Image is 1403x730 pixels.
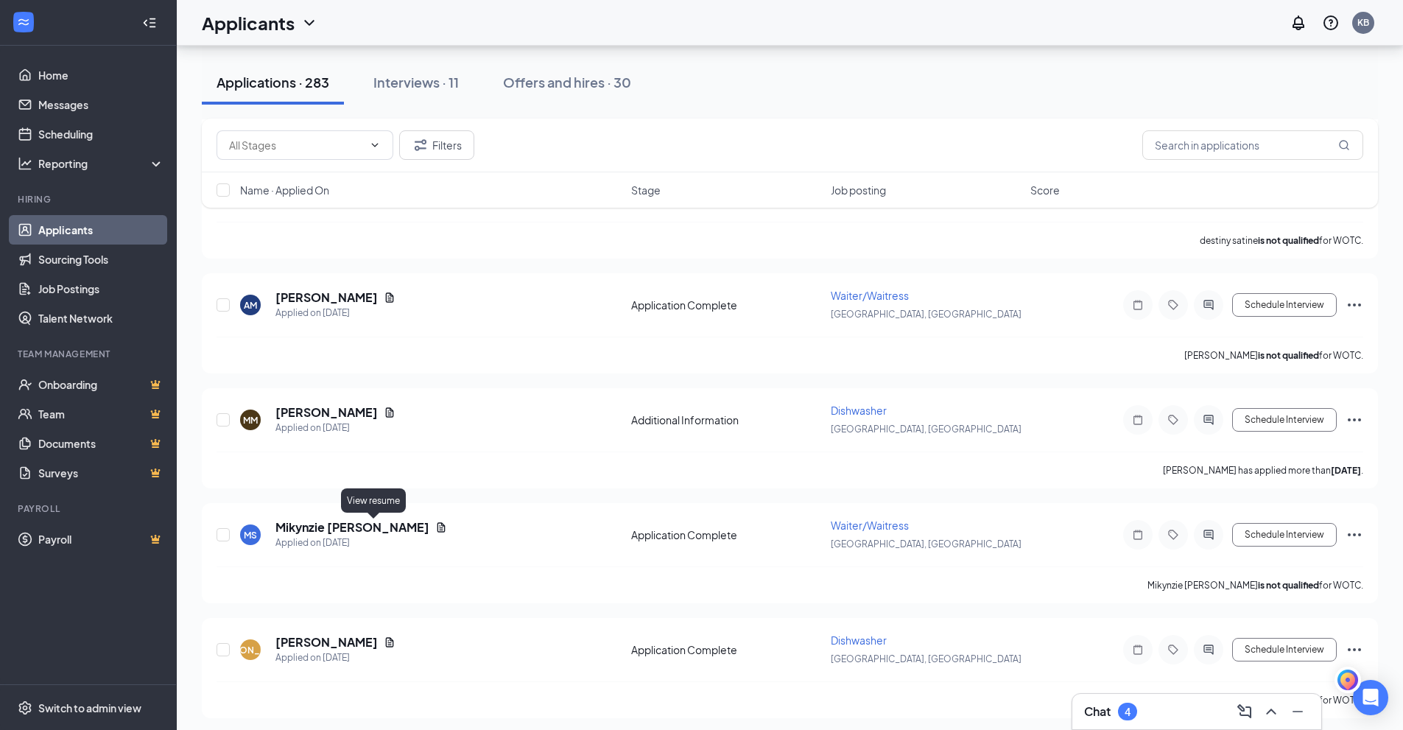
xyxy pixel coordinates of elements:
[1232,638,1337,661] button: Schedule Interview
[1331,465,1361,476] b: [DATE]
[631,298,822,312] div: Application Complete
[631,527,822,542] div: Application Complete
[1338,139,1350,151] svg: MagnifyingGlass
[275,404,378,421] h5: [PERSON_NAME]
[1200,644,1217,656] svg: ActiveChat
[38,524,164,554] a: PayrollCrown
[1200,414,1217,426] svg: ActiveChat
[1346,641,1363,659] svg: Ellipses
[1258,235,1319,246] b: is not qualified
[275,421,395,435] div: Applied on [DATE]
[38,215,164,245] a: Applicants
[1232,523,1337,547] button: Schedule Interview
[1164,299,1182,311] svg: Tag
[202,10,295,35] h1: Applicants
[1289,703,1307,720] svg: Minimize
[18,502,161,515] div: Payroll
[38,119,164,149] a: Scheduling
[831,519,909,532] span: Waiter/Waitress
[38,370,164,399] a: OnboardingCrown
[369,139,381,151] svg: ChevronDown
[1346,411,1363,429] svg: Ellipses
[38,156,165,171] div: Reporting
[38,245,164,274] a: Sourcing Tools
[1184,349,1363,362] p: [PERSON_NAME] for WOTC.
[1200,299,1217,311] svg: ActiveChat
[1164,414,1182,426] svg: Tag
[1286,700,1309,723] button: Minimize
[831,424,1022,435] span: [GEOGRAPHIC_DATA], [GEOGRAPHIC_DATA]
[412,136,429,154] svg: Filter
[243,414,258,427] div: MM
[1129,414,1147,426] svg: Note
[1357,16,1369,29] div: KB
[831,653,1022,664] span: [GEOGRAPHIC_DATA], [GEOGRAPHIC_DATA]
[384,292,395,303] svg: Document
[373,73,459,91] div: Interviews · 11
[1346,296,1363,314] svg: Ellipses
[1129,529,1147,541] svg: Note
[275,306,395,320] div: Applied on [DATE]
[275,536,447,550] div: Applied on [DATE]
[831,183,886,197] span: Job posting
[1335,667,1360,692] img: svg+xml,%3Csvg%20width%3D%2234%22%20height%3D%2234%22%20viewBox%3D%220%200%2034%2034%22%20fill%3D...
[1262,703,1280,720] svg: ChevronUp
[1125,706,1131,718] div: 4
[142,15,157,30] svg: Collapse
[831,404,887,417] span: Dishwasher
[1129,644,1147,656] svg: Note
[1232,293,1337,317] button: Schedule Interview
[435,522,447,533] svg: Document
[240,183,329,197] span: Name · Applied On
[1335,667,1360,692] img: wBKru0+wqDfRgAAAABJRU5ErkJggg==
[384,407,395,418] svg: Document
[1233,700,1256,723] button: ComposeMessage
[1164,529,1182,541] svg: Tag
[1232,408,1337,432] button: Schedule Interview
[18,701,32,715] svg: Settings
[1290,14,1307,32] svg: Notifications
[38,701,141,715] div: Switch to admin view
[1258,580,1319,591] b: is not qualified
[18,348,161,360] div: Team Management
[38,399,164,429] a: TeamCrown
[244,299,257,312] div: AM
[275,634,378,650] h5: [PERSON_NAME]
[38,429,164,458] a: DocumentsCrown
[1259,700,1283,723] button: ChevronUp
[1258,350,1319,361] b: is not qualified
[213,644,289,656] div: [PERSON_NAME]
[38,303,164,333] a: Talent Network
[18,193,161,206] div: Hiring
[275,650,395,665] div: Applied on [DATE]
[16,15,31,29] svg: WorkstreamLogo
[300,14,318,32] svg: ChevronDown
[38,458,164,488] a: SurveysCrown
[1030,183,1060,197] span: Score
[38,60,164,90] a: Home
[1200,234,1363,247] p: destiny satine for WOTC.
[18,156,32,171] svg: Analysis
[831,309,1022,320] span: [GEOGRAPHIC_DATA], [GEOGRAPHIC_DATA]
[831,289,909,302] span: Waiter/Waitress
[1346,526,1363,544] svg: Ellipses
[275,519,429,536] h5: Mikynzie [PERSON_NAME]
[631,413,822,427] div: Additional Information
[1147,579,1363,592] p: Mikynzie [PERSON_NAME] for WOTC.
[1200,529,1217,541] svg: ActiveChat
[38,90,164,119] a: Messages
[341,488,406,513] div: View resume
[1084,703,1111,720] h3: Chat
[244,529,257,541] div: MS
[384,636,395,648] svg: Document
[229,137,363,153] input: All Stages
[503,73,631,91] div: Offers and hires · 30
[399,130,474,160] button: Filter Filters
[631,642,822,657] div: Application Complete
[38,274,164,303] a: Job Postings
[831,538,1022,550] span: [GEOGRAPHIC_DATA], [GEOGRAPHIC_DATA]
[1164,644,1182,656] svg: Tag
[631,183,661,197] span: Stage
[831,634,887,647] span: Dishwasher
[275,289,378,306] h5: [PERSON_NAME]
